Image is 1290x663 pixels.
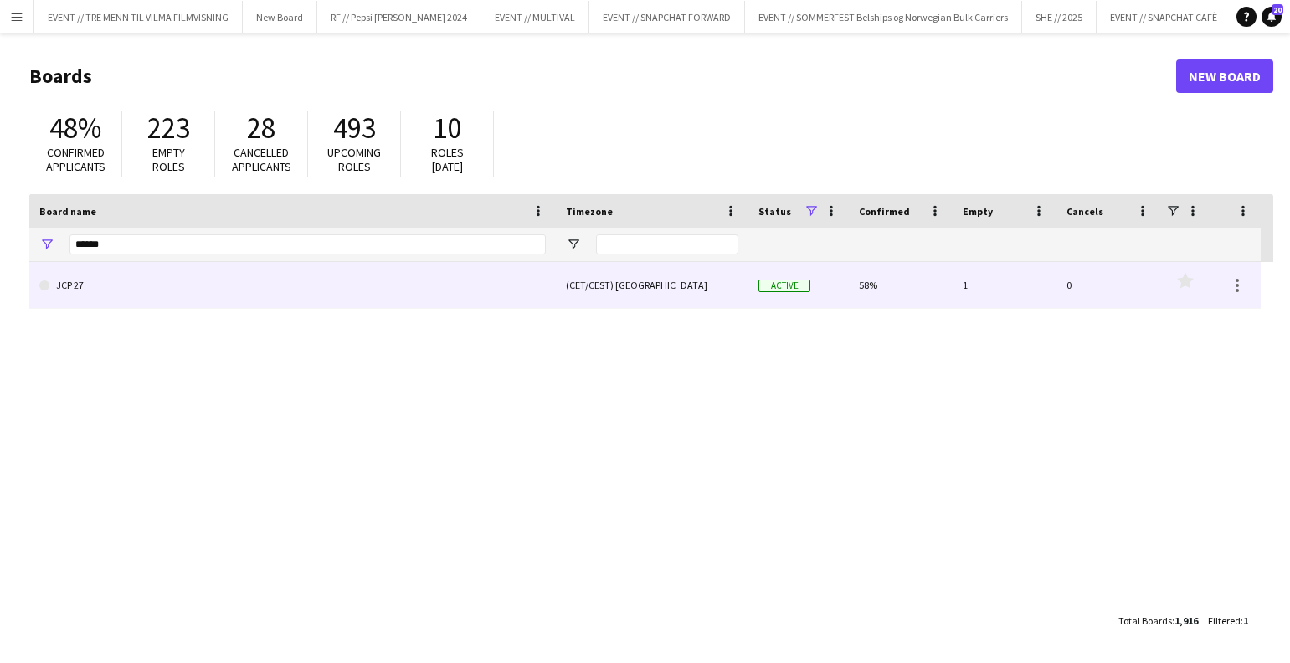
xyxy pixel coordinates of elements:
[1272,4,1283,15] span: 20
[859,205,910,218] span: Confirmed
[1056,262,1160,308] div: 0
[758,280,810,292] span: Active
[566,205,613,218] span: Timezone
[1174,614,1198,627] span: 1,916
[1066,205,1103,218] span: Cancels
[953,262,1056,308] div: 1
[232,145,291,174] span: Cancelled applicants
[243,1,317,33] button: New Board
[1262,7,1282,27] a: 20
[69,234,546,254] input: Board name Filter Input
[317,1,481,33] button: RF // Pepsi [PERSON_NAME] 2024
[39,262,546,309] a: JCP 27
[431,145,464,174] span: Roles [DATE]
[333,110,376,146] span: 493
[963,205,993,218] span: Empty
[39,205,96,218] span: Board name
[152,145,185,174] span: Empty roles
[849,262,953,308] div: 58%
[1097,1,1231,33] button: EVENT // SNAPCHAT CAFÈ
[327,145,381,174] span: Upcoming roles
[49,110,101,146] span: 48%
[1176,59,1273,93] a: New Board
[566,237,581,252] button: Open Filter Menu
[29,64,1176,89] h1: Boards
[481,1,589,33] button: EVENT // MULTIVAL
[34,1,243,33] button: EVENT // TRE MENN TIL VILMA FILMVISNING
[433,110,461,146] span: 10
[1022,1,1097,33] button: SHE // 2025
[1208,614,1241,627] span: Filtered
[1118,614,1172,627] span: Total Boards
[1118,604,1198,637] div: :
[39,237,54,252] button: Open Filter Menu
[1208,604,1248,637] div: :
[556,262,748,308] div: (CET/CEST) [GEOGRAPHIC_DATA]
[745,1,1022,33] button: EVENT // SOMMERFEST Belships og Norwegian Bulk Carriers
[247,110,275,146] span: 28
[589,1,745,33] button: EVENT // SNAPCHAT FORWARD
[596,234,738,254] input: Timezone Filter Input
[758,205,791,218] span: Status
[46,145,105,174] span: Confirmed applicants
[147,110,190,146] span: 223
[1243,614,1248,627] span: 1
